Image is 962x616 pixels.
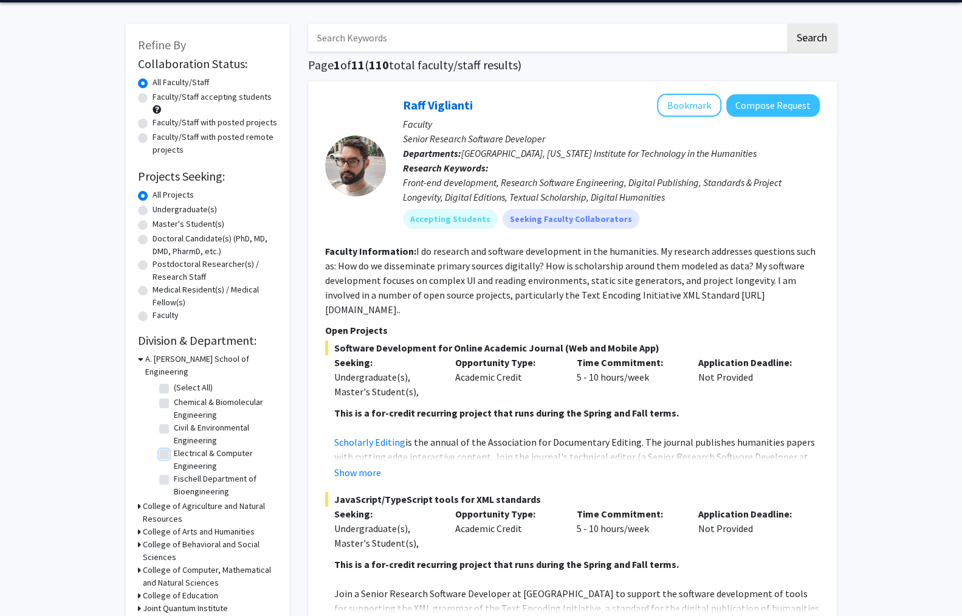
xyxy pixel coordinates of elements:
label: Medical Resident(s) / Medical Fellow(s) [153,283,278,309]
input: Search Keywords [308,24,785,52]
h3: College of Education [143,589,218,602]
h1: Page of ( total faculty/staff results) [308,58,837,72]
span: [GEOGRAPHIC_DATA], [US_STATE] Institute for Technology in the Humanities [461,147,757,159]
p: Senior Research Software Developer [403,131,820,146]
label: Faculty/Staff with posted projects [153,116,277,129]
label: All Faculty/Staff [153,76,209,89]
mat-chip: Seeking Faculty Collaborators [503,209,639,229]
label: Chemical & Biomolecular Engineering [174,396,275,421]
p: Faculty [403,117,820,131]
p: is the annual of the Association for Documentary Editing. The journal publishes humanities papers... [334,435,820,522]
label: Materials Science & Engineering [174,498,275,524]
div: Undergraduate(s), Master's Student(s), Doctoral Candidate(s) (PhD, MD, DMD, PharmD, etc.) [334,370,438,443]
h3: College of Behavioral and Social Sciences [143,538,278,564]
label: Postdoctoral Researcher(s) / Research Staff [153,258,278,283]
div: Academic Credit [446,355,568,403]
label: Civil & Environmental Engineering [174,421,275,447]
label: Faculty/Staff with posted remote projects [153,131,278,156]
span: 110 [369,57,389,72]
button: Compose Request to Raff Viglianti [726,94,820,117]
div: Not Provided [689,355,811,403]
p: Opportunity Type: [455,355,558,370]
h2: Projects Seeking: [138,169,278,184]
button: Search [787,24,837,52]
p: Time Commitment: [577,355,680,370]
h2: Collaboration Status: [138,57,278,71]
label: (Select All) [174,381,213,394]
div: Academic Credit [446,507,568,554]
span: 11 [351,57,365,72]
div: Not Provided [689,507,811,554]
span: 1 [334,57,340,72]
span: JavaScript/TypeScript tools for XML standards [325,492,820,507]
div: 5 - 10 hours/week [568,507,689,554]
p: Time Commitment: [577,507,680,521]
label: All Projects [153,189,194,201]
h3: College of Computer, Mathematical and Natural Sciences [143,564,278,589]
p: Open Projects [325,323,820,337]
h3: College of Arts and Humanities [143,525,255,538]
h3: College of Agriculture and Natural Resources [143,500,278,525]
button: Show more [334,465,381,480]
a: Raff Viglianti [403,97,473,112]
span: Refine By [138,37,186,52]
a: Scholarly Editing [334,436,405,448]
label: Electrical & Computer Engineering [174,447,275,472]
b: Faculty Information: [325,245,416,257]
mat-chip: Accepting Students [403,209,498,229]
label: Doctoral Candidate(s) (PhD, MD, DMD, PharmD, etc.) [153,232,278,258]
b: Research Keywords: [403,162,489,174]
p: Seeking: [334,507,438,521]
p: Application Deadline: [698,507,802,521]
p: Application Deadline: [698,355,802,370]
div: 5 - 10 hours/week [568,355,689,403]
strong: This is a for-credit recurring project that runs during the Spring and Fall terms. [334,407,679,419]
label: Undergraduate(s) [153,203,217,216]
strong: This is a for-credit recurring project that runs during the Spring and Fall terms. [334,558,679,570]
label: Faculty [153,309,179,322]
span: Software Development for Online Academic Journal (Web and Mobile App) [325,341,820,355]
h3: A. [PERSON_NAME] School of Engineering [145,353,278,378]
p: Seeking: [334,355,438,370]
div: Front-end development, Research Software Engineering, Digital Publishing, Standards & Project Lon... [403,175,820,204]
iframe: Chat [9,561,52,607]
button: Add Raff Viglianti to Bookmarks [657,94,721,117]
fg-read-more: I do research and software development in the humanities. My research addresses questions such as... [325,245,816,316]
label: Master's Student(s) [153,218,224,230]
p: Opportunity Type: [455,507,558,521]
h3: Joint Quantum Institute [143,602,228,615]
b: Departments: [403,147,461,159]
h2: Division & Department: [138,333,278,348]
label: Faculty/Staff accepting students [153,91,272,103]
div: Undergraduate(s), Master's Student(s), Doctoral Candidate(s) (PhD, MD, DMD, PharmD, etc.) [334,521,438,594]
label: Fischell Department of Bioengineering [174,472,275,498]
